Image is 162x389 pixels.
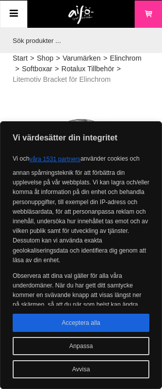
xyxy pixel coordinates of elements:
span: > [30,53,34,64]
button: Anpassa [13,337,149,355]
span: > [55,64,59,74]
span: Litemotiv Bracket för Elinchrom [13,74,111,85]
span: > [56,53,60,64]
a: Varumärken [63,53,101,64]
span: > [117,64,121,74]
button: Acceptera alla [13,314,149,332]
p: Observera att dina val gäller för alla våra underdomäner. När du har gett ditt samtycke kommer en... [13,271,149,339]
p: Vi värdesätter din integritet [1,132,161,144]
img: logo.png [68,6,94,25]
input: Sök produkter ... [8,28,149,53]
a: Rotalux Tillbehör [61,64,114,74]
button: våra 1531 partners [29,150,80,168]
span: > [103,53,107,64]
p: Vi och använder cookies och annan spårningsteknik för att förbättra din upplevelse på vår webbpla... [13,150,149,265]
a: Softboxar [22,64,52,74]
a: Elinchrom [110,53,141,64]
a: Shop [37,53,54,64]
span: > [15,64,19,74]
button: Avvisa [13,360,149,378]
a: Start [13,53,28,64]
